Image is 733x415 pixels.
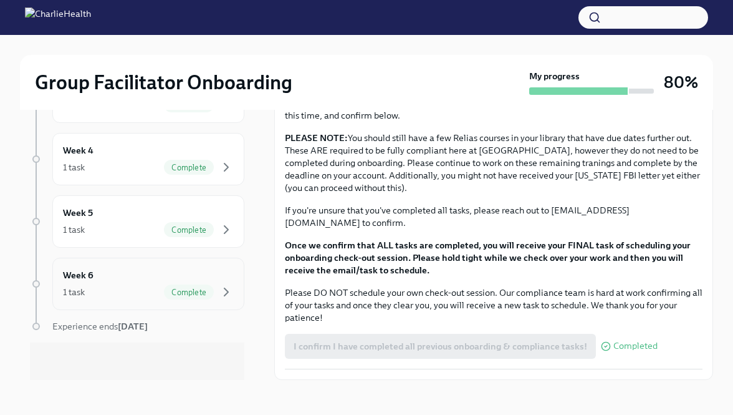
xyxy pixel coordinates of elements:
[285,204,702,229] p: If you're unsure that you've completed all tasks, please reach out to [EMAIL_ADDRESS][DOMAIN_NAME...
[63,161,85,173] div: 1 task
[63,144,93,157] h6: Week 4
[63,268,93,282] h6: Week 6
[285,286,702,324] p: Please DO NOT schedule your own check-out session. Our compliance team is hard at work confirming...
[529,70,580,82] strong: My progress
[164,163,214,172] span: Complete
[164,288,214,297] span: Complete
[285,132,702,194] p: You should still have a few Relias courses in your library that have due dates further out. These...
[63,206,93,220] h6: Week 5
[30,133,244,185] a: Week 41 taskComplete
[30,258,244,310] a: Week 61 taskComplete
[164,225,214,235] span: Complete
[30,195,244,248] a: Week 51 taskComplete
[35,70,292,95] h2: Group Facilitator Onboarding
[664,71,698,94] h3: 80%
[63,223,85,236] div: 1 task
[285,132,348,144] strong: PLEASE NOTE:
[63,286,85,298] div: 1 task
[118,321,148,332] strong: [DATE]
[285,240,691,276] strong: Once we confirm that ALL tasks are completed, you will receive your FINAL task of scheduling your...
[25,7,91,27] img: CharlieHealth
[613,341,658,351] span: Completed
[52,321,148,332] span: Experience ends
